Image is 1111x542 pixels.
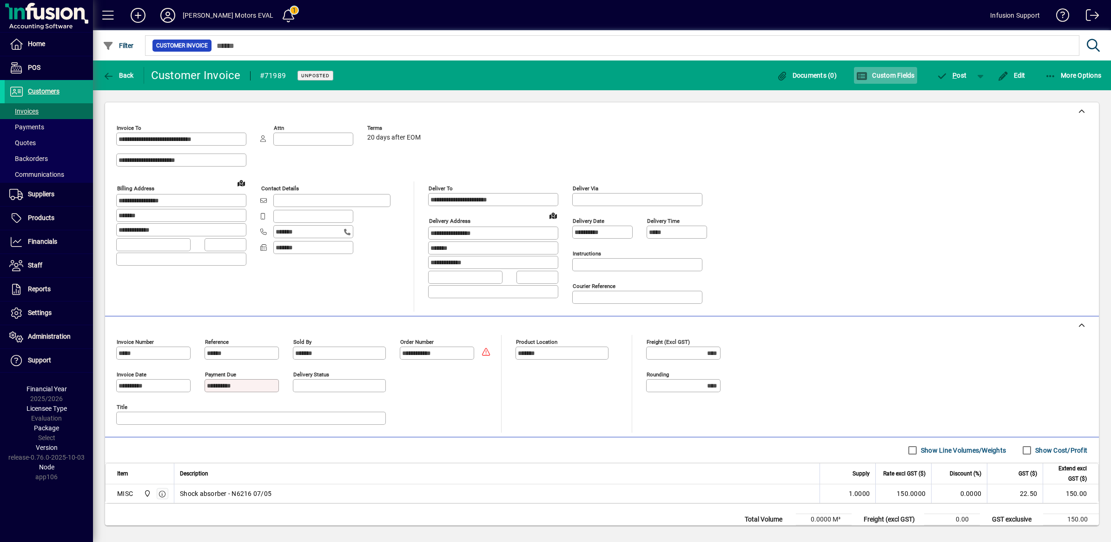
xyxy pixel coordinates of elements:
[995,67,1028,84] button: Edit
[987,484,1043,503] td: 22.50
[573,283,615,289] mat-label: Courier Reference
[28,87,60,95] span: Customers
[156,41,208,50] span: Customer Invoice
[859,525,924,536] td: Rounding
[1079,2,1099,32] a: Logout
[573,185,598,192] mat-label: Deliver via
[5,183,93,206] a: Suppliers
[9,123,44,131] span: Payments
[117,468,128,479] span: Item
[573,250,601,257] mat-label: Instructions
[367,125,423,131] span: Terms
[28,214,54,221] span: Products
[883,468,926,479] span: Rate excl GST ($)
[1049,463,1087,484] span: Extend excl GST ($)
[103,42,134,49] span: Filter
[5,119,93,135] a: Payments
[34,424,59,432] span: Package
[1045,72,1102,79] span: More Options
[28,64,40,71] span: POS
[28,309,52,316] span: Settings
[932,67,972,84] button: Post
[183,8,273,23] div: [PERSON_NAME] Motors EVAL
[647,218,680,224] mat-label: Delivery time
[1043,484,1098,503] td: 150.00
[180,468,208,479] span: Description
[28,285,51,293] span: Reports
[301,73,330,79] span: Unposted
[39,463,54,471] span: Node
[293,339,311,345] mat-label: Sold by
[881,489,926,498] div: 150.0000
[151,68,241,83] div: Customer Invoice
[5,301,93,325] a: Settings
[5,325,93,348] a: Administration
[9,171,64,178] span: Communications
[26,405,67,412] span: Licensee Type
[5,103,93,119] a: Invoices
[516,339,557,345] mat-label: Product location
[987,514,1043,525] td: GST exclusive
[573,218,604,224] mat-label: Delivery date
[5,151,93,167] a: Backorders
[950,468,981,479] span: Discount (%)
[9,107,39,115] span: Invoices
[740,525,796,536] td: Total Weight
[796,514,852,525] td: 0.0000 M³
[400,339,434,345] mat-label: Order number
[117,339,154,345] mat-label: Invoice number
[774,67,839,84] button: Documents (0)
[952,72,957,79] span: P
[990,8,1040,23] div: Infusion Support
[987,525,1043,536] td: GST
[647,371,669,378] mat-label: Rounding
[26,385,67,393] span: Financial Year
[9,155,48,162] span: Backorders
[740,514,796,525] td: Total Volume
[117,125,141,131] mat-label: Invoice To
[5,167,93,182] a: Communications
[100,37,136,54] button: Filter
[28,190,54,198] span: Suppliers
[1049,2,1070,32] a: Knowledge Base
[28,261,42,269] span: Staff
[5,230,93,254] a: Financials
[919,446,1006,455] label: Show Line Volumes/Weights
[5,207,93,230] a: Products
[1043,67,1104,84] button: More Options
[93,67,144,84] app-page-header-button: Back
[546,208,561,223] a: View on map
[1018,468,1037,479] span: GST ($)
[9,139,36,147] span: Quotes
[28,333,71,340] span: Administration
[998,72,1025,79] span: Edit
[776,72,837,79] span: Documents (0)
[123,7,153,24] button: Add
[260,68,286,83] div: #71989
[853,468,870,479] span: Supply
[5,254,93,277] a: Staff
[28,238,57,245] span: Financials
[647,339,690,345] mat-label: Freight (excl GST)
[856,72,915,79] span: Custom Fields
[234,175,249,190] a: View on map
[859,514,924,525] td: Freight (excl GST)
[937,72,967,79] span: ost
[274,125,284,131] mat-label: Attn
[293,371,329,378] mat-label: Delivery status
[205,371,236,378] mat-label: Payment due
[429,185,453,192] mat-label: Deliver To
[36,444,58,451] span: Version
[1043,525,1099,536] td: 22.50
[103,72,134,79] span: Back
[5,278,93,301] a: Reports
[5,349,93,372] a: Support
[1043,514,1099,525] td: 150.00
[100,67,136,84] button: Back
[205,339,229,345] mat-label: Reference
[931,484,987,503] td: 0.0000
[180,489,271,498] span: Shock absorber - N6216 07/05
[153,7,183,24] button: Profile
[5,56,93,80] a: POS
[854,67,917,84] button: Custom Fields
